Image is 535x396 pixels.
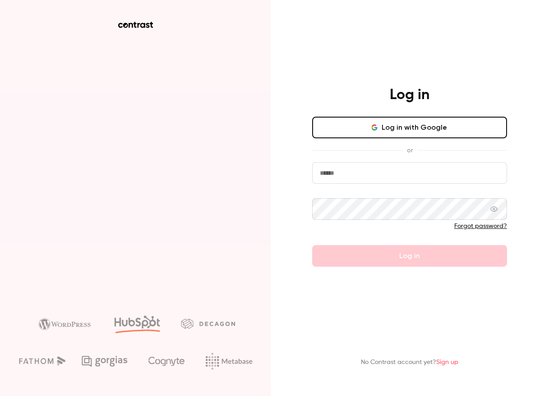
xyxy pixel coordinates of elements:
[402,146,417,155] span: or
[312,117,507,138] button: Log in with Google
[361,358,458,367] p: No Contrast account yet?
[454,223,507,229] a: Forgot password?
[181,319,235,328] img: decagon
[436,359,458,365] a: Sign up
[390,86,429,104] h4: Log in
